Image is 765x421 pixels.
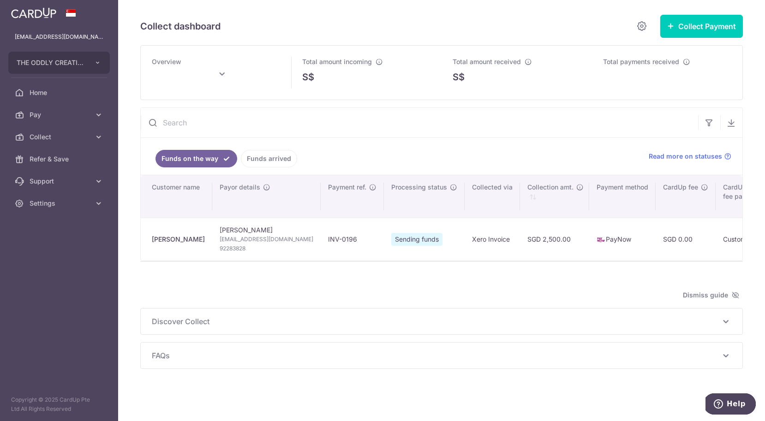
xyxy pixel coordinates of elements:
[11,7,56,18] img: CardUp
[649,152,731,161] a: Read more on statuses
[21,6,40,15] span: Help
[30,88,90,97] span: Home
[683,290,739,301] span: Dismiss guide
[152,316,731,327] p: Discover Collect
[520,218,589,261] td: SGD 2,500.00
[321,218,384,261] td: INV-0196
[152,350,720,361] span: FAQs
[527,183,574,192] span: Collection amt.
[328,183,366,192] span: Payment ref.
[453,58,521,65] span: Total amount received
[17,58,85,67] span: THE ODDLY CREATIVES PTE. LTD.
[15,32,103,42] p: [EMAIL_ADDRESS][DOMAIN_NAME]
[391,233,442,246] span: Sending funds
[453,70,465,84] span: S$
[660,15,743,38] button: Collect Payment
[141,108,698,137] input: Search
[384,175,465,218] th: Processing status
[141,175,212,218] th: Customer name
[391,183,447,192] span: Processing status
[220,244,313,253] span: 92283828
[241,150,297,167] a: Funds arrived
[220,183,260,192] span: Payor details
[212,218,321,261] td: [PERSON_NAME]
[649,152,722,161] span: Read more on statuses
[465,218,520,261] td: Xero Invoice
[597,235,606,244] img: paynow-md-4fe65508ce96feda548756c5ee0e473c78d4820b8ea51387c6e4ad89e58a5e61.png
[302,58,372,65] span: Total amount incoming
[152,235,205,244] div: [PERSON_NAME]
[520,175,589,218] th: Collection amt. : activate to sort column ascending
[30,177,90,186] span: Support
[155,150,237,167] a: Funds on the way
[30,199,90,208] span: Settings
[705,393,756,416] iframe: Opens a widget where you can find more information
[302,70,314,84] span: S$
[220,235,313,244] span: [EMAIL_ADDRESS][DOMAIN_NAME]
[603,58,679,65] span: Total payments received
[140,19,221,34] h5: Collect dashboard
[8,52,110,74] button: THE ODDLY CREATIVES PTE. LTD.
[212,175,321,218] th: Payor details
[152,58,181,65] span: Overview
[30,110,90,119] span: Pay
[152,316,720,327] span: Discover Collect
[656,175,716,218] th: CardUp fee
[723,183,752,201] span: CardUp fee payor
[152,350,731,361] p: FAQs
[321,175,384,218] th: Payment ref.
[589,218,656,261] td: PayNow
[663,183,698,192] span: CardUp fee
[656,218,716,261] td: SGD 0.00
[30,132,90,142] span: Collect
[589,175,656,218] th: Payment method
[465,175,520,218] th: Collected via
[30,154,90,164] span: Refer & Save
